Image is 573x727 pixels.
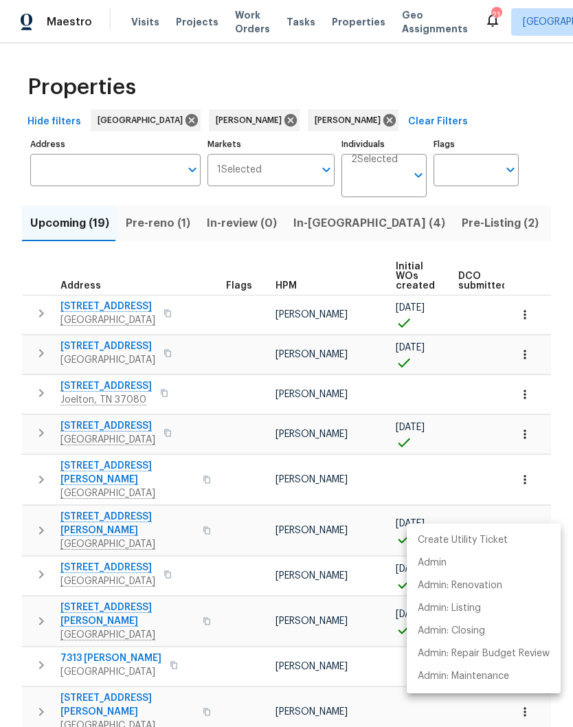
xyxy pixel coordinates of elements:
[418,556,447,570] p: Admin
[418,579,502,593] p: Admin: Renovation
[418,533,508,548] p: Create Utility Ticket
[418,669,509,684] p: Admin: Maintenance
[418,647,550,661] p: Admin: Repair Budget Review
[418,601,481,616] p: Admin: Listing
[418,624,485,638] p: Admin: Closing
